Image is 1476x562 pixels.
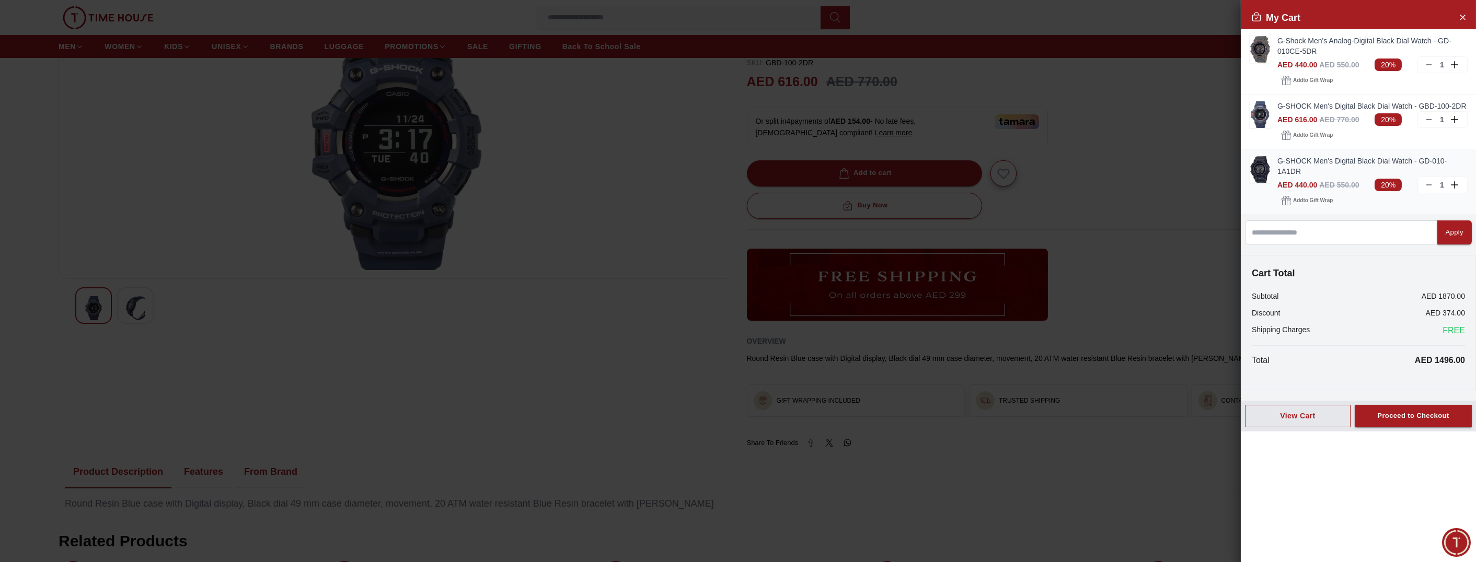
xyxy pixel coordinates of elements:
[1252,266,1465,280] h4: Cart Total
[1375,113,1402,126] span: 20%
[1442,528,1471,557] div: Chat Widget
[1438,180,1446,190] p: 1
[1277,115,1317,124] span: AED 616.00
[1293,195,1333,206] span: Add to Gift Wrap
[1252,324,1310,337] p: Shipping Charges
[1375,58,1402,71] span: 20%
[21,305,188,327] div: Zoe
[1252,308,1280,318] p: Discount
[1375,179,1402,191] span: 20%
[50,318,156,326] span: Hello! I'm your Time House Watches Support Assistant. How can I assist you [DATE]?
[130,391,178,400] span: Conversation
[1277,181,1317,189] span: AED 440.00
[1293,75,1333,86] span: Add to Gift Wrap
[1422,291,1465,301] p: AED 1870.00
[1250,101,1271,128] img: ...
[1277,193,1337,208] button: Addto Gift Wrap
[1415,354,1465,367] p: AED 1496.00
[103,368,205,403] div: Conversation
[1277,36,1468,56] a: G-Shock Men's Analog-Digital Black Dial Watch - GD-010CE-5DR
[4,368,101,403] div: Home
[1277,156,1468,177] a: G-SHOCK Men's Digital Black Dial Watch - GD-010-1A1DR
[50,305,140,318] div: [PERSON_NAME]
[14,14,34,34] img: Company logo
[1437,220,1472,244] button: Apply
[1251,10,1300,25] h2: My Cart
[1438,60,1446,70] p: 1
[1319,61,1359,69] span: AED 550.00
[1254,411,1342,421] div: View Cart
[1277,61,1317,69] span: AED 440.00
[13,260,196,282] div: Find your dream watch—experts ready to assist!
[1277,101,1468,111] a: G-SHOCK Men's Digital Black Dial Watch - GBD-100-2DR
[1355,405,1472,427] button: Proceed to Checkout
[1438,114,1446,125] p: 1
[156,305,188,314] span: 5 mins ago
[1277,73,1337,88] button: Addto Gift Wrap
[1250,156,1271,183] img: ...
[1252,354,1270,367] p: Total
[1443,324,1465,337] span: FREE
[1319,181,1359,189] span: AED 550.00
[13,215,196,255] div: Timehousecompany
[1454,8,1471,25] button: Close Account
[1277,128,1337,143] button: Addto Gift Wrap
[21,306,41,326] img: Profile picture of Zoe
[1250,36,1271,63] img: ...
[42,391,63,400] span: Home
[13,295,196,337] div: Chat with us now
[1319,115,1359,124] span: AED 770.00
[1252,291,1278,301] p: Subtotal
[1426,308,1466,318] p: AED 374.00
[1446,227,1463,239] div: Apply
[1377,410,1449,422] div: Proceed to Checkout
[1293,130,1333,140] span: Add to Gift Wrap
[1245,405,1351,427] button: View Cart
